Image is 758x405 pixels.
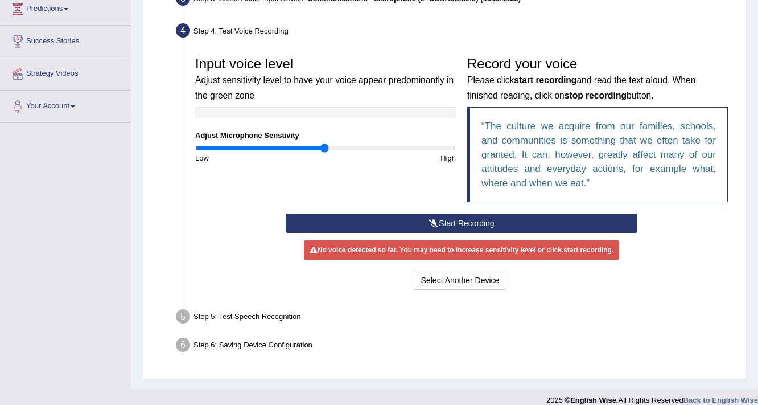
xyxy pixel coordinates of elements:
[481,121,716,189] q: The culture we acquire from our families, schools, and communities is something that we often tak...
[514,75,576,85] b: start recording
[304,240,619,260] div: No voice detected so far. You may need to increase sensitivity level or click start recording.
[171,334,741,359] div: Step 6: Saving Device Configuration
[195,56,456,101] h3: Input voice level
[467,75,695,100] small: Please click and read the text aloud. When finished reading, click on button.
[195,130,299,141] label: Adjust Microphone Senstivity
[467,56,728,101] h3: Record your voice
[189,153,326,163] div: Low
[286,214,637,233] button: Start Recording
[171,306,741,331] div: Step 5: Test Speech Recognition
[414,271,507,290] button: Select Another Device
[171,20,741,45] div: Step 4: Test Voice Recording
[1,26,130,54] a: Success Stories
[565,91,627,100] b: stop recording
[683,396,758,404] a: Back to English Wise
[570,396,618,404] strong: English Wise.
[1,58,130,87] a: Strategy Videos
[195,75,454,100] small: Adjust sensitivity level to have your voice appear predominantly in the green zone
[1,91,130,119] a: Your Account
[326,153,462,163] div: High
